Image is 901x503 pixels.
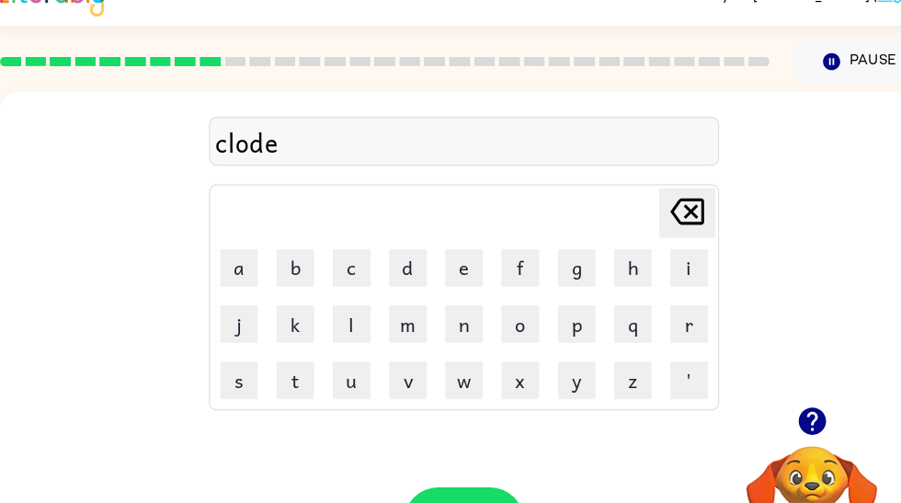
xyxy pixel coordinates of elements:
[382,359,418,395] button: v
[602,303,639,340] button: q
[657,359,694,395] button: '
[271,248,308,285] button: b
[326,248,363,285] button: c
[382,248,418,285] button: d
[382,303,418,340] button: m
[437,248,473,285] button: e
[271,359,308,395] button: t
[657,303,694,340] button: r
[547,248,584,285] button: g
[492,303,529,340] button: o
[271,303,308,340] button: k
[547,303,584,340] button: p
[492,359,529,395] button: x
[657,248,694,285] button: i
[437,359,473,395] button: w
[602,359,639,395] button: z
[602,248,639,285] button: h
[216,303,253,340] button: j
[326,359,363,395] button: u
[437,303,473,340] button: n
[216,359,253,395] button: s
[547,359,584,395] button: y
[211,124,700,163] div: clode
[326,303,363,340] button: l
[216,248,253,285] button: a
[492,248,529,285] button: f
